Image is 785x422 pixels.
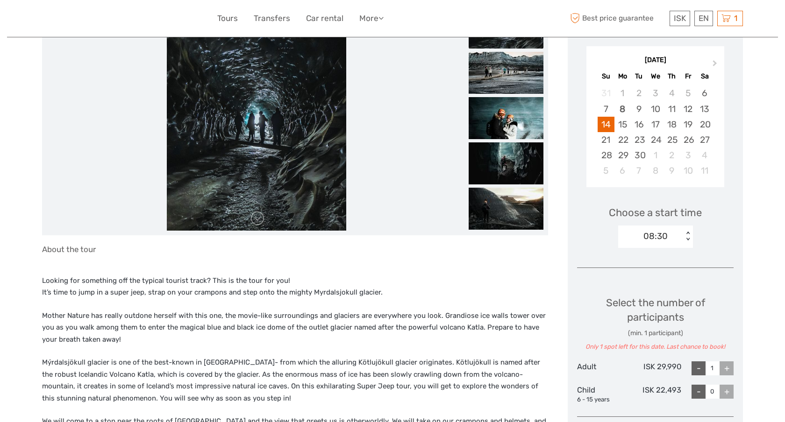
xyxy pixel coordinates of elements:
span: ISK [674,14,686,23]
h4: About the tour [42,245,548,254]
div: month 2025-09 [589,85,721,178]
div: Choose Tuesday, October 7th, 2025 [631,163,647,178]
div: We [647,70,664,83]
img: d56de721d3044433bb4e1f24304e18c6_slider_thumbnail.jpeg [469,142,543,184]
div: Choose Monday, September 29th, 2025 [614,148,631,163]
img: b085d51eb1e4476ebf54fe5cd3eb376d_slider_thumbnail.jpeg [469,188,543,230]
div: Choose Saturday, September 13th, 2025 [696,101,713,117]
p: Looking for something off the typical tourist track? This is the tour for you! It’s time to jump ... [42,275,548,299]
div: Not available Wednesday, September 3rd, 2025 [647,85,664,101]
p: Mýrdalsjökull glacier is one of the best-known in [GEOGRAPHIC_DATA]- from which the alluring Kötl... [42,357,548,404]
div: Choose Tuesday, September 30th, 2025 [631,148,647,163]
div: Choose Sunday, September 7th, 2025 [598,101,614,117]
p: We're away right now. Please check back later! [13,16,106,24]
div: Not available Thursday, September 4th, 2025 [664,85,680,101]
img: 4835e307fe8f4e10ae62882a7bbe5647_main_slider.jpeg [167,7,346,231]
div: Choose Saturday, September 20th, 2025 [696,117,713,132]
span: Choose a start time [609,205,702,220]
div: EN [694,11,713,26]
div: Child [577,385,629,404]
a: More [359,12,384,25]
div: Th [664,70,680,83]
div: 6 - 15 years [577,395,629,404]
div: Choose Monday, September 8th, 2025 [614,101,631,117]
div: Fr [680,70,696,83]
div: Tu [631,70,647,83]
div: Choose Wednesday, September 17th, 2025 [647,117,664,132]
div: Choose Tuesday, September 9th, 2025 [631,101,647,117]
div: Choose Thursday, September 25th, 2025 [664,132,680,148]
div: Choose Saturday, September 27th, 2025 [696,132,713,148]
div: 08:30 [643,230,668,242]
div: [DATE] [586,56,724,65]
div: Choose Saturday, September 6th, 2025 [696,85,713,101]
div: Choose Monday, October 6th, 2025 [614,163,631,178]
button: Next Month [708,58,723,73]
div: Choose Friday, October 3rd, 2025 [680,148,696,163]
div: Not available Sunday, August 31st, 2025 [598,85,614,101]
div: Choose Wednesday, September 10th, 2025 [647,101,664,117]
div: Choose Monday, September 22nd, 2025 [614,132,631,148]
div: Choose Friday, September 26th, 2025 [680,132,696,148]
div: Choose Sunday, September 14th, 2025 [598,117,614,132]
div: Adult [577,361,629,375]
span: 1 [733,14,739,23]
div: Not available Monday, September 1st, 2025 [614,85,631,101]
div: Choose Saturday, October 11th, 2025 [696,163,713,178]
div: Choose Thursday, October 9th, 2025 [664,163,680,178]
div: ISK 22,493 [629,385,682,404]
div: Not available Friday, September 5th, 2025 [680,85,696,101]
div: Choose Sunday, September 28th, 2025 [598,148,614,163]
div: Choose Sunday, September 21st, 2025 [598,132,614,148]
div: Choose Tuesday, September 16th, 2025 [631,117,647,132]
div: Su [598,70,614,83]
div: Choose Tuesday, September 23rd, 2025 [631,132,647,148]
div: Choose Friday, October 10th, 2025 [680,163,696,178]
div: Select the number of participants [577,295,734,352]
div: Not available Tuesday, September 2nd, 2025 [631,85,647,101]
div: Choose Saturday, October 4th, 2025 [696,148,713,163]
div: Choose Friday, September 12th, 2025 [680,101,696,117]
div: Choose Thursday, September 18th, 2025 [664,117,680,132]
button: Open LiveChat chat widget [107,14,119,26]
a: Transfers [254,12,290,25]
div: Choose Friday, September 19th, 2025 [680,117,696,132]
div: Choose Sunday, October 5th, 2025 [598,163,614,178]
div: (min. 1 participant) [577,329,734,338]
span: Best price guarantee [568,11,667,26]
div: + [720,385,734,399]
div: Choose Wednesday, October 1st, 2025 [647,148,664,163]
div: + [720,361,734,375]
div: ISK 29,990 [629,361,682,375]
div: Only 1 spot left for this date. Last chance to book! [577,343,734,352]
div: < > [684,232,692,241]
div: Choose Wednesday, September 24th, 2025 [647,132,664,148]
div: Choose Thursday, October 2nd, 2025 [664,148,680,163]
div: Sa [696,70,713,83]
a: Car rental [306,12,343,25]
div: Choose Monday, September 15th, 2025 [614,117,631,132]
p: Mother Nature has really outdone herself with this one, the movie-like surroundings and glaciers ... [42,310,548,346]
div: - [692,361,706,375]
img: a0569783e24f4bb3a0fd0b26df7918ba_slider_thumbnail.jpeg [469,52,543,94]
div: - [692,385,706,399]
img: 1701eb739a954a41aa28fb0ec28ba944_slider_thumbnail.jpeg [469,97,543,139]
div: Choose Wednesday, October 8th, 2025 [647,163,664,178]
div: Choose Thursday, September 11th, 2025 [664,101,680,117]
div: Mo [614,70,631,83]
a: Tours [217,12,238,25]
